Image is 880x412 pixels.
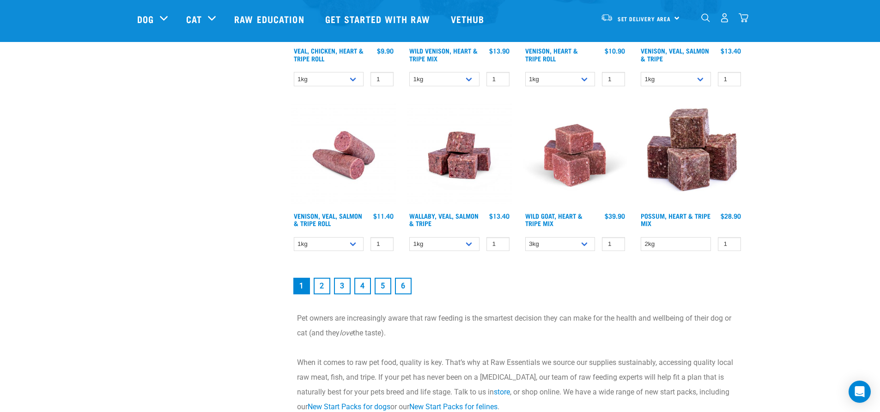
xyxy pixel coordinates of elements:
a: Venison, Heart & Tripe Roll [525,49,578,60]
div: $11.40 [373,212,394,220]
a: Wild Goat, Heart & Tripe Mix [525,214,583,225]
a: Get started with Raw [316,0,442,37]
input: 1 [718,72,741,86]
img: 1067 Possum Heart Tripe Mix 01 [638,103,743,208]
input: 1 [602,72,625,86]
a: Goto page 6 [395,278,412,294]
a: Vethub [442,0,496,37]
div: $10.90 [605,47,625,54]
a: New Start Packs for felines [409,402,498,411]
a: Wallaby, Veal, Salmon & Tripe [409,214,479,225]
a: Goto page 5 [375,278,391,294]
img: Goat Heart Tripe 8451 [523,103,628,208]
p: Pet owners are increasingly aware that raw feeding is the smartest decision they can make for the... [297,311,738,340]
a: Goto page 3 [334,278,351,294]
img: Venison Veal Salmon Tripe 1651 [291,103,396,208]
em: love [340,328,353,337]
a: store [494,388,510,396]
a: Raw Education [225,0,316,37]
div: $39.90 [605,212,625,220]
input: 1 [602,237,625,251]
nav: pagination [291,276,743,296]
a: Wild Venison, Heart & Tripe Mix [409,49,478,60]
a: Venison, Veal, Salmon & Tripe Roll [294,214,362,225]
a: Goto page 4 [354,278,371,294]
input: 1 [718,237,741,251]
img: van-moving.png [601,13,613,22]
a: Page 1 [293,278,310,294]
div: $13.90 [489,47,510,54]
input: 1 [370,72,394,86]
input: 1 [370,237,394,251]
a: Goto page 2 [314,278,330,294]
div: $13.40 [489,212,510,220]
a: New Start Packs for dogs [308,402,390,411]
a: Cat [186,12,202,26]
div: $13.40 [721,47,741,54]
div: Open Intercom Messenger [849,381,871,403]
a: Veal, Chicken, Heart & Tripe Roll [294,49,364,60]
a: Dog [137,12,154,26]
a: Venison, Veal, Salmon & Tripe [641,49,709,60]
span: Set Delivery Area [618,17,671,20]
img: home-icon@2x.png [739,13,748,23]
img: user.png [720,13,729,23]
input: 1 [486,72,510,86]
a: Possum, Heart & Tripe Mix [641,214,710,225]
img: home-icon-1@2x.png [701,13,710,22]
img: Wallaby Veal Salmon Tripe 1642 [407,103,512,208]
input: 1 [486,237,510,251]
div: $9.90 [377,47,394,54]
div: $28.90 [721,212,741,220]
